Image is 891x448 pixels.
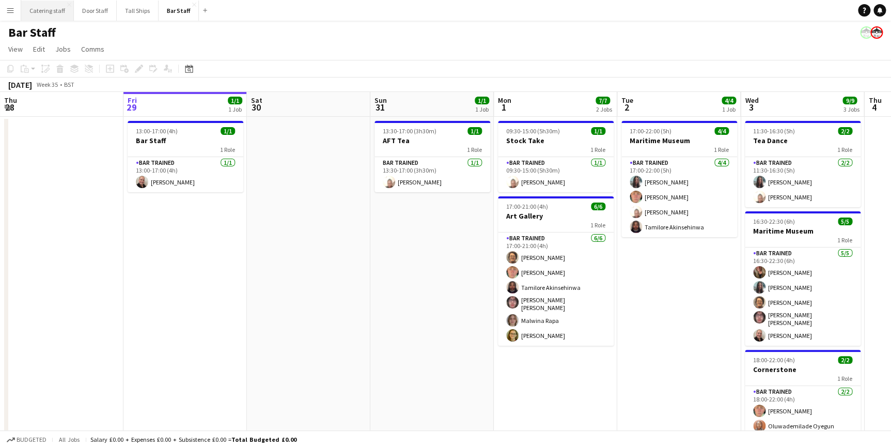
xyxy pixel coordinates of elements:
[590,221,605,229] span: 1 Role
[714,146,729,153] span: 1 Role
[128,96,137,105] span: Fri
[745,226,861,236] h3: Maritime Museum
[498,121,614,192] app-job-card: 09:30-15:00 (5h30m)1/1Stock Take1 RoleBar trained1/109:30-15:00 (5h30m)[PERSON_NAME]
[591,127,605,135] span: 1/1
[81,44,104,54] span: Comms
[743,101,758,113] span: 3
[498,157,614,192] app-card-role: Bar trained1/109:30-15:00 (5h30m)[PERSON_NAME]
[33,44,45,54] span: Edit
[837,236,852,244] span: 1 Role
[621,96,633,105] span: Tue
[4,42,27,56] a: View
[128,157,243,192] app-card-role: Bar trained1/113:00-17:00 (4h)[PERSON_NAME]
[843,105,859,113] div: 3 Jobs
[745,386,861,436] app-card-role: Bar trained2/218:00-22:00 (4h)[PERSON_NAME]Oluwademilade Oyegun
[496,101,511,113] span: 1
[221,127,235,135] span: 1/1
[467,146,482,153] span: 1 Role
[745,136,861,145] h3: Tea Dance
[842,97,857,104] span: 9/9
[90,436,296,443] div: Salary £0.00 + Expenses £0.00 + Subsistence £0.00 =
[620,101,633,113] span: 2
[860,26,872,39] app-user-avatar: Beach Ballroom
[8,80,32,90] div: [DATE]
[621,157,737,237] app-card-role: Bar trained4/417:00-22:00 (5h)[PERSON_NAME][PERSON_NAME][PERSON_NAME]Tamilore Akinsehinwa
[4,96,17,105] span: Thu
[722,97,736,104] span: 4/4
[506,203,548,210] span: 17:00-21:00 (4h)
[128,121,243,192] app-job-card: 13:00-17:00 (4h)1/1Bar Staff1 RoleBar trained1/113:00-17:00 (4h)[PERSON_NAME]
[837,375,852,382] span: 1 Role
[117,1,159,21] button: Tall Ships
[228,97,242,104] span: 1/1
[74,1,117,21] button: Door Staff
[621,136,737,145] h3: Maritime Museum
[21,1,74,21] button: Catering staff
[475,97,489,104] span: 1/1
[590,146,605,153] span: 1 Role
[159,1,199,21] button: Bar Staff
[498,211,614,221] h3: Art Gallery
[838,127,852,135] span: 2/2
[475,105,489,113] div: 1 Job
[498,196,614,346] app-job-card: 17:00-21:00 (4h)6/6Art Gallery1 RoleBar trained6/617:00-21:00 (4h)[PERSON_NAME][PERSON_NAME]Tamil...
[591,203,605,210] span: 6/6
[870,26,883,39] app-user-avatar: Beach Ballroom
[630,127,671,135] span: 17:00-22:00 (5h)
[374,157,490,192] app-card-role: Bar trained1/113:30-17:00 (3h30m)[PERSON_NAME]
[8,25,56,40] h1: Bar Staff
[745,350,861,436] app-job-card: 18:00-22:00 (4h)2/2Cornerstone1 RoleBar trained2/218:00-22:00 (4h)[PERSON_NAME]Oluwademilade Oyegun
[498,233,614,346] app-card-role: Bar trained6/617:00-21:00 (4h)[PERSON_NAME][PERSON_NAME]Tamilore Akinsehinwa[PERSON_NAME] [PERSON...
[249,101,262,113] span: 30
[745,121,861,207] app-job-card: 11:30-16:30 (5h)2/2Tea Dance1 RoleBar trained2/211:30-16:30 (5h)[PERSON_NAME][PERSON_NAME]
[745,248,861,346] app-card-role: Bar trained5/516:30-22:30 (6h)[PERSON_NAME][PERSON_NAME][PERSON_NAME][PERSON_NAME] [PERSON_NAME][...
[251,96,262,105] span: Sat
[753,127,795,135] span: 11:30-16:30 (5h)
[596,105,612,113] div: 2 Jobs
[867,101,881,113] span: 4
[51,42,75,56] a: Jobs
[8,44,23,54] span: View
[753,218,795,225] span: 16:30-22:30 (6h)
[753,356,795,364] span: 18:00-22:00 (4h)
[34,81,60,88] span: Week 35
[5,434,48,445] button: Budgeted
[714,127,729,135] span: 4/4
[228,105,242,113] div: 1 Job
[126,101,137,113] span: 29
[17,436,46,443] span: Budgeted
[868,96,881,105] span: Thu
[136,127,178,135] span: 13:00-17:00 (4h)
[374,121,490,192] app-job-card: 13:30-17:00 (3h30m)1/1AFT Tea1 RoleBar trained1/113:30-17:00 (3h30m)[PERSON_NAME]
[383,127,436,135] span: 13:30-17:00 (3h30m)
[506,127,560,135] span: 09:30-15:00 (5h30m)
[77,42,108,56] a: Comms
[837,146,852,153] span: 1 Role
[745,365,861,374] h3: Cornerstone
[498,136,614,145] h3: Stock Take
[55,44,71,54] span: Jobs
[745,157,861,207] app-card-role: Bar trained2/211:30-16:30 (5h)[PERSON_NAME][PERSON_NAME]
[498,96,511,105] span: Mon
[29,42,49,56] a: Edit
[722,105,736,113] div: 1 Job
[3,101,17,113] span: 28
[467,127,482,135] span: 1/1
[231,436,296,443] span: Total Budgeted £0.00
[596,97,610,104] span: 7/7
[128,136,243,145] h3: Bar Staff
[838,218,852,225] span: 5/5
[621,121,737,237] app-job-card: 17:00-22:00 (5h)4/4Maritime Museum1 RoleBar trained4/417:00-22:00 (5h)[PERSON_NAME][PERSON_NAME][...
[745,211,861,346] app-job-card: 16:30-22:30 (6h)5/5Maritime Museum1 RoleBar trained5/516:30-22:30 (6h)[PERSON_NAME][PERSON_NAME][...
[374,96,387,105] span: Sun
[57,436,82,443] span: All jobs
[373,101,387,113] span: 31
